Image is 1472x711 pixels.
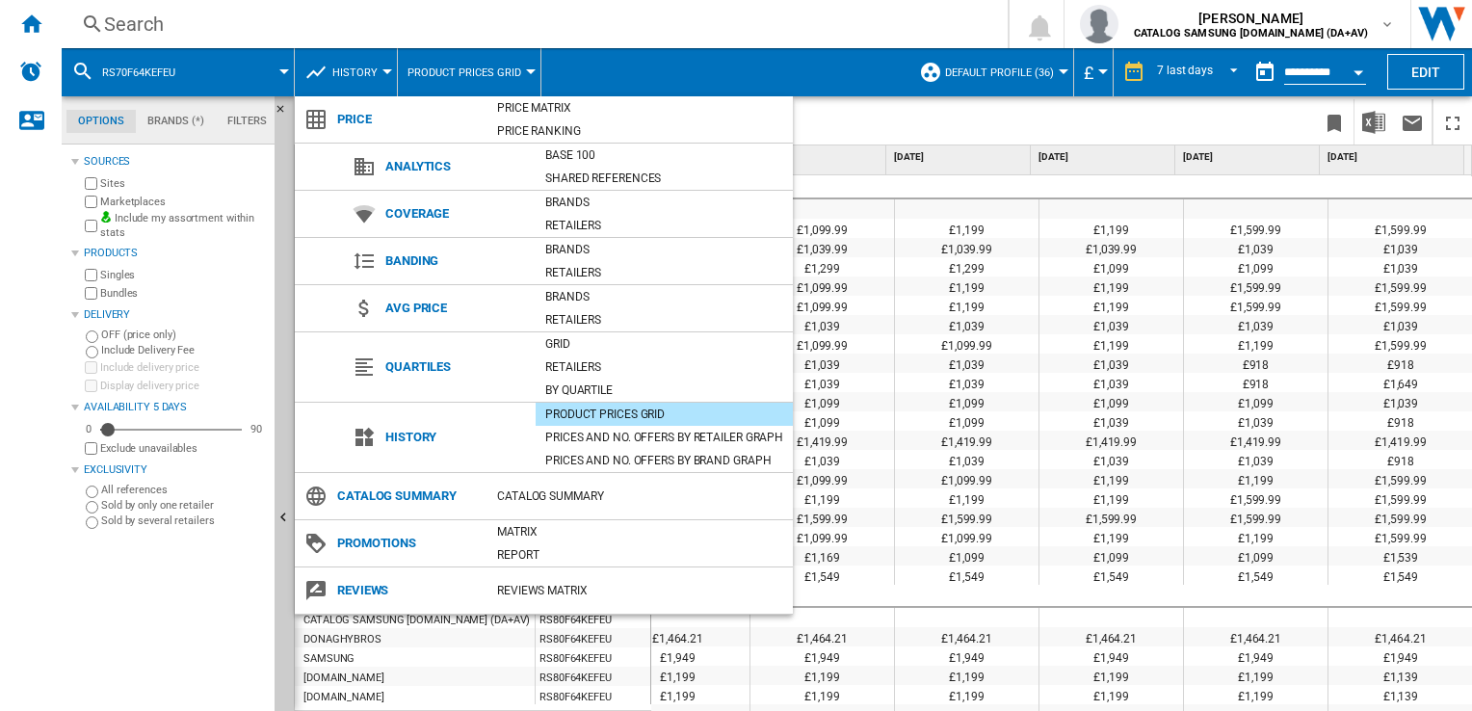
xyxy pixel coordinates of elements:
[376,354,536,381] span: Quartiles
[536,405,793,424] div: Product prices grid
[536,381,793,400] div: By quartile
[376,295,536,322] span: Avg price
[536,287,793,306] div: Brands
[536,357,793,377] div: Retailers
[376,424,536,451] span: History
[536,263,793,282] div: Retailers
[328,483,487,510] span: Catalog Summary
[536,216,793,235] div: Retailers
[536,145,793,165] div: Base 100
[487,581,793,600] div: REVIEWS Matrix
[536,310,793,329] div: Retailers
[376,200,536,227] span: Coverage
[536,334,793,354] div: Grid
[487,545,793,565] div: Report
[376,153,536,180] span: Analytics
[536,240,793,259] div: Brands
[536,451,793,470] div: Prices and No. offers by brand graph
[376,248,536,275] span: Banding
[536,193,793,212] div: Brands
[536,428,793,447] div: Prices and No. offers by retailer graph
[328,577,487,604] span: Reviews
[487,98,793,118] div: Price Matrix
[487,487,793,506] div: Catalog Summary
[328,106,487,133] span: Price
[487,522,793,541] div: Matrix
[328,530,487,557] span: Promotions
[536,169,793,188] div: Shared references
[487,121,793,141] div: Price Ranking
